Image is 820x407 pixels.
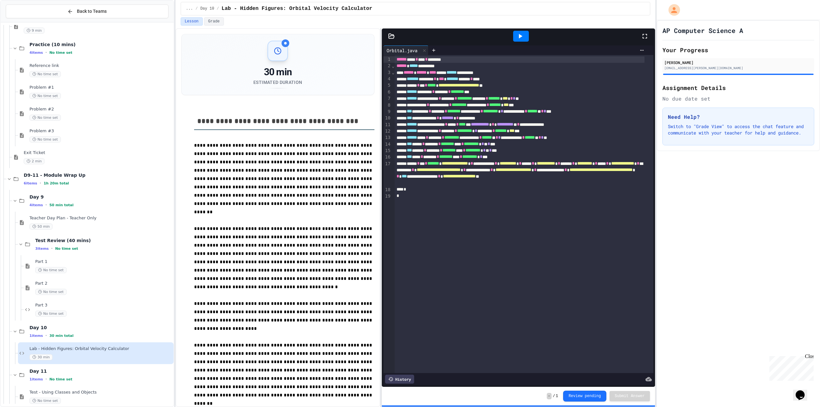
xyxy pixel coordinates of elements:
span: • [45,377,47,382]
span: 4 items [29,203,43,207]
span: 50 min total [49,203,73,207]
span: Practice (10 mins) [29,42,172,47]
p: Switch to "Grade View" to access the chat feature and communicate with your teacher for help and ... [668,123,809,136]
div: 4 [383,76,391,82]
div: 17 [383,161,391,187]
span: No time set [29,71,61,77]
div: 1 [383,56,391,63]
span: 2 min [24,158,45,164]
span: Test - Using Classes and Objects [29,390,172,395]
div: Orbital.java [383,45,429,55]
span: 3 items [35,247,49,251]
button: Submit Answer [610,391,650,401]
iframe: chat widget [793,381,814,401]
span: 4 items [29,51,43,55]
div: 8 [383,102,391,109]
span: No time set [55,247,78,251]
span: - [547,393,552,399]
h3: Need Help? [668,113,809,121]
div: 9 [383,109,391,115]
span: / [553,394,555,399]
span: No time set [29,398,61,404]
span: No time set [49,51,72,55]
div: Orbital.java [383,47,421,54]
span: Day 9 [29,194,172,200]
span: 1 items [29,377,43,381]
span: Fold line [391,70,395,75]
div: [PERSON_NAME] [664,60,812,65]
div: 30 min [253,66,302,78]
span: Part 1 [35,259,172,265]
div: 7 [383,95,391,102]
span: Day 11 [29,368,172,374]
span: No time set [29,136,61,142]
div: 11 [383,122,391,128]
span: 1h 20m total [44,181,69,185]
div: 13 [383,134,391,141]
div: No due date set [662,95,814,102]
span: • [45,202,47,208]
span: Day 10 [200,6,214,11]
span: 1 items [29,334,43,338]
span: Fold line [391,63,395,69]
span: 6 items [24,181,37,185]
span: Teacher Day Plan - Teacher Only [29,216,172,221]
span: 9 min [24,28,45,34]
div: Estimated Duration [253,79,302,85]
span: Lab - Hidden Figures: Orbital Velocity Calculator [222,5,372,12]
div: 3 [383,69,391,76]
span: No time set [29,93,61,99]
div: 6 [383,89,391,95]
button: Lesson [181,17,203,26]
span: • [45,333,47,338]
span: • [51,246,53,251]
div: History [385,375,414,384]
span: Back to Teams [77,8,107,15]
span: Day 10 [29,325,172,330]
span: 30 min total [49,334,73,338]
span: Submit Answer [615,394,645,399]
div: [EMAIL_ADDRESS][PERSON_NAME][DOMAIN_NAME] [664,66,812,70]
div: Chat with us now!Close [3,3,44,41]
span: No time set [29,115,61,121]
span: No time set [35,267,67,273]
div: 16 [383,154,391,160]
div: 2 [383,63,391,69]
h1: AP Computer Science A [662,26,743,35]
h2: Assignment Details [662,83,814,92]
button: Grade [204,17,224,26]
span: Reference link [29,63,172,69]
span: Lab - Hidden Figures: Orbital Velocity Calculator [29,346,172,352]
span: No time set [35,289,67,295]
div: 10 [383,115,391,121]
span: No time set [49,377,72,381]
span: D9-11 - Module Wrap Up [24,172,172,178]
div: 19 [383,193,391,199]
span: • [40,181,41,186]
span: 1 [556,394,558,399]
div: 18 [383,187,391,193]
div: My Account [662,3,682,17]
span: / [195,6,198,11]
div: 14 [383,141,391,148]
span: 30 min [29,354,53,360]
span: Problem #3 [29,128,172,134]
button: Review pending [563,391,606,402]
iframe: chat widget [767,354,814,381]
span: Exit Ticket [24,150,172,156]
div: 12 [383,128,391,134]
span: No time set [35,311,67,317]
h2: Your Progress [662,45,814,54]
span: 50 min [29,224,53,230]
button: Back to Teams [6,4,168,18]
div: 5 [383,82,391,89]
span: Problem #2 [29,107,172,112]
span: • [45,50,47,55]
span: Part 3 [35,303,172,308]
span: Problem #1 [29,85,172,90]
span: / [217,6,219,11]
div: 15 [383,148,391,154]
span: ... [186,6,193,11]
span: Test Review (40 mins) [35,238,172,243]
span: Part 2 [35,281,172,286]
